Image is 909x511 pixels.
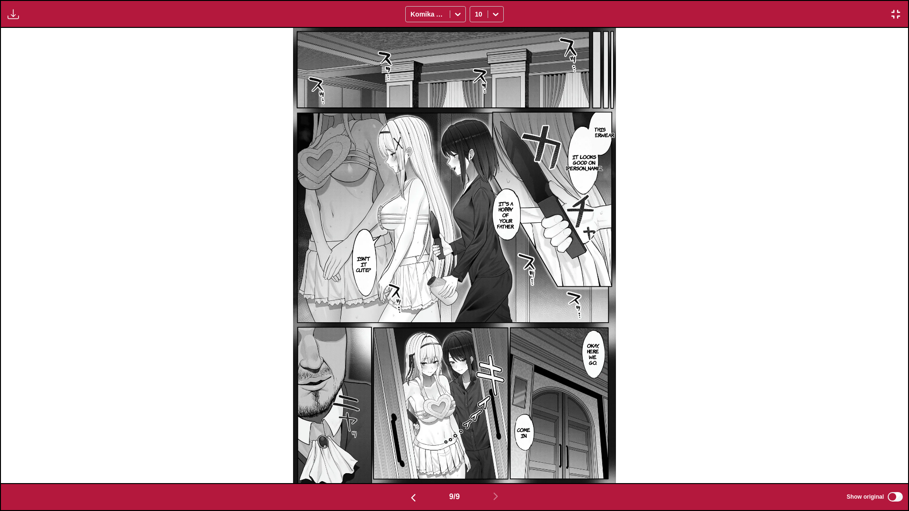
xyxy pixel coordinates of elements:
p: Okay, here we go. [585,341,601,367]
img: Download translated images [8,9,19,20]
img: Manga Panel [293,28,615,483]
span: 9 / 9 [449,493,460,501]
input: Show original [888,492,903,502]
p: Come in. [515,425,532,440]
p: Isn't it cute? [354,254,373,274]
p: It looks good on [PERSON_NAME]... [564,152,605,173]
span: Show original [847,493,884,500]
p: It's a hobby of your father. [495,199,517,231]
img: Previous page [408,492,419,503]
img: Next page [490,491,501,502]
p: This underwear. [584,124,616,140]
